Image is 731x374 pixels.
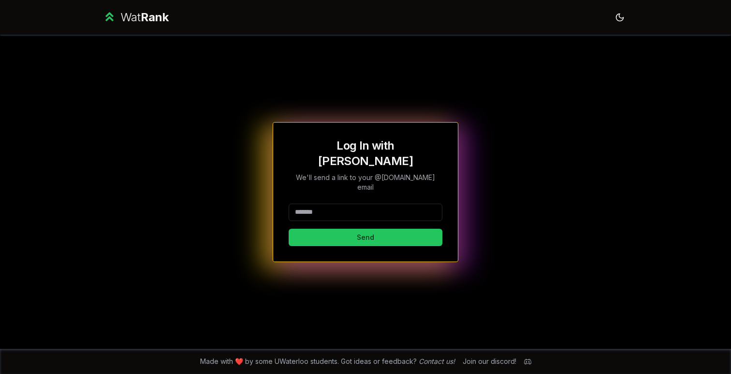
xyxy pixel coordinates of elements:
[120,10,169,25] div: Wat
[200,357,455,366] span: Made with ❤️ by some UWaterloo students. Got ideas or feedback?
[102,10,169,25] a: WatRank
[289,229,442,246] button: Send
[463,357,516,366] div: Join our discord!
[289,173,442,192] p: We'll send a link to your @[DOMAIN_NAME] email
[289,138,442,169] h1: Log In with [PERSON_NAME]
[419,357,455,365] a: Contact us!
[141,10,169,24] span: Rank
